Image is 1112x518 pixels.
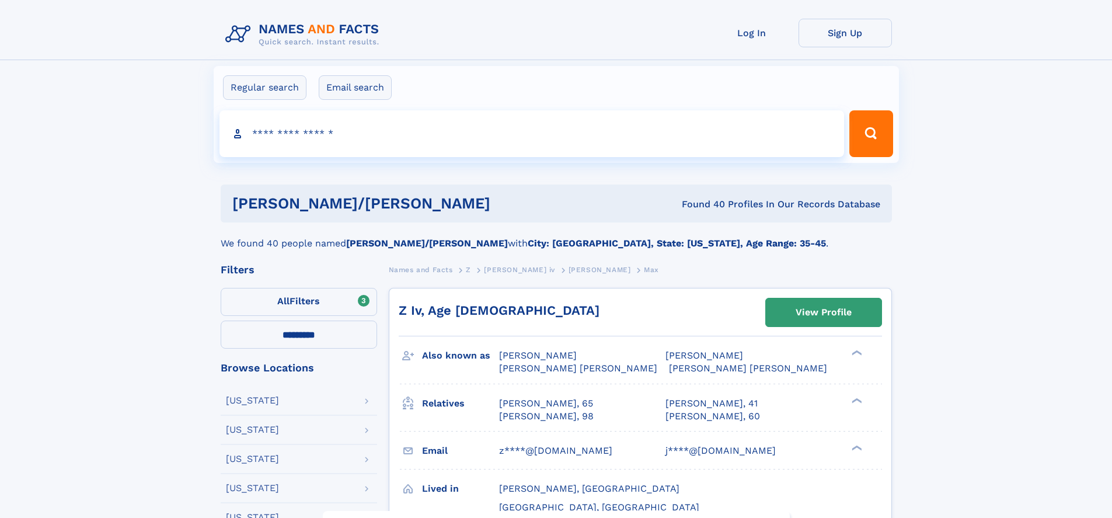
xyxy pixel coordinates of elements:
img: Logo Names and Facts [221,19,389,50]
a: [PERSON_NAME], 98 [499,410,594,423]
a: [PERSON_NAME] [569,262,631,277]
a: Sign Up [799,19,892,47]
a: Log In [705,19,799,47]
div: View Profile [796,299,852,326]
a: [PERSON_NAME], 60 [665,410,760,423]
input: search input [219,110,845,157]
div: ❯ [849,397,863,404]
span: [PERSON_NAME] [PERSON_NAME] [499,363,657,374]
span: [GEOGRAPHIC_DATA], [GEOGRAPHIC_DATA] [499,502,699,513]
div: [US_STATE] [226,484,279,493]
a: [PERSON_NAME], 65 [499,397,593,410]
a: Z [466,262,471,277]
h3: Lived in [422,479,499,499]
div: We found 40 people named with . [221,223,892,251]
div: Found 40 Profiles In Our Records Database [586,198,880,211]
h3: Also known as [422,346,499,366]
h3: Email [422,441,499,461]
h1: [PERSON_NAME]/[PERSON_NAME] [232,196,586,211]
span: Max [644,266,659,274]
label: Regular search [223,75,306,100]
div: Filters [221,265,377,275]
b: [PERSON_NAME]/[PERSON_NAME] [346,238,508,249]
div: ❯ [849,349,863,357]
button: Search Button [849,110,893,157]
span: [PERSON_NAME] [665,350,743,361]
div: Browse Locations [221,363,377,373]
label: Filters [221,288,377,316]
a: Z Iv, Age [DEMOGRAPHIC_DATA] [399,303,599,318]
label: Email search [319,75,392,100]
span: [PERSON_NAME] [569,266,631,274]
div: [US_STATE] [226,454,279,464]
span: [PERSON_NAME] iv [484,266,555,274]
div: [US_STATE] [226,425,279,434]
span: [PERSON_NAME], [GEOGRAPHIC_DATA] [499,483,679,494]
div: ❯ [849,444,863,451]
span: All [277,295,290,307]
a: View Profile [766,298,881,326]
span: Z [466,266,471,274]
span: [PERSON_NAME] [499,350,577,361]
span: [PERSON_NAME] [PERSON_NAME] [669,363,827,374]
b: City: [GEOGRAPHIC_DATA], State: [US_STATE], Age Range: 35-45 [528,238,826,249]
a: Names and Facts [389,262,453,277]
h3: Relatives [422,394,499,413]
a: [PERSON_NAME] iv [484,262,555,277]
div: [US_STATE] [226,396,279,405]
a: [PERSON_NAME], 41 [665,397,758,410]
